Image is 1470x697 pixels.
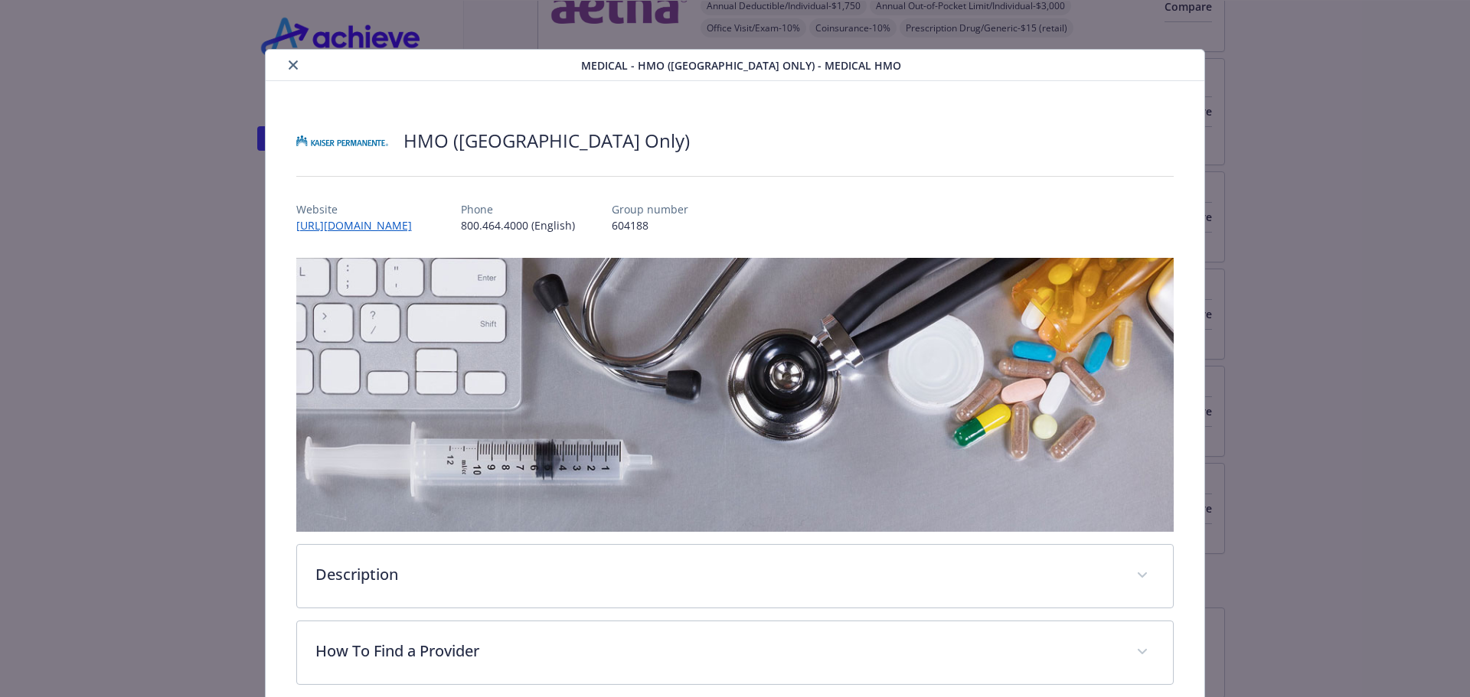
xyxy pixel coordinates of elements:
p: Description [315,563,1119,586]
p: Website [296,201,424,217]
p: Group number [612,201,688,217]
a: [URL][DOMAIN_NAME] [296,218,424,233]
div: Description [297,545,1174,607]
div: How To Find a Provider [297,621,1174,684]
h2: HMO ([GEOGRAPHIC_DATA] Only) [403,128,690,154]
p: 800.464.4000 (English) [461,217,575,233]
p: Phone [461,201,575,217]
span: Medical - HMO ([GEOGRAPHIC_DATA] Only) - Medical HMO [581,57,901,73]
p: How To Find a Provider [315,640,1119,663]
img: Kaiser Permanente Insurance Company [296,118,388,164]
img: banner [296,258,1174,532]
p: 604188 [612,217,688,233]
button: close [284,56,302,74]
